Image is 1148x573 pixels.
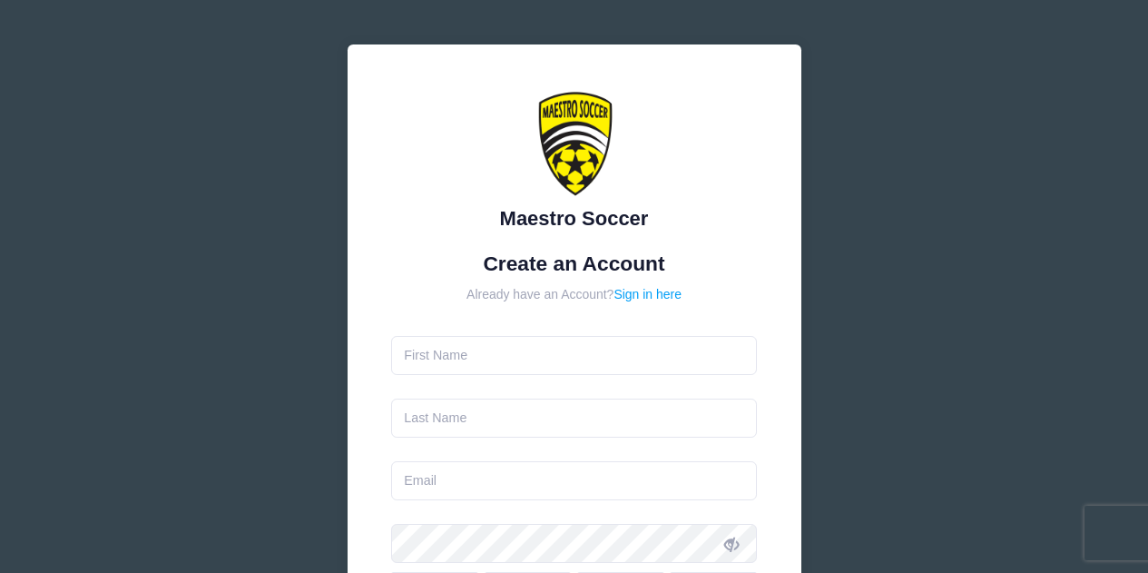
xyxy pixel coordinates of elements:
[391,252,757,276] h1: Create an Account
[391,399,757,438] input: Last Name
[391,336,757,375] input: First Name
[391,285,757,304] div: Already have an Account?
[520,89,629,198] img: Maestro Soccer
[391,461,757,500] input: Email
[613,287,682,301] a: Sign in here
[391,203,757,233] div: Maestro Soccer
